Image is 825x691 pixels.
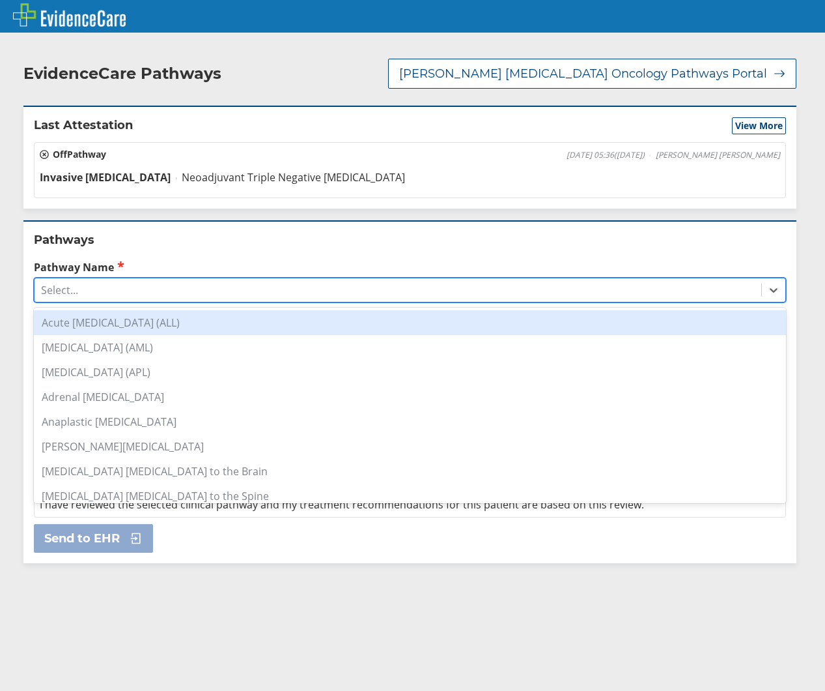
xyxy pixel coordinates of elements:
button: View More [732,117,786,134]
img: EvidenceCare [13,3,126,27]
span: [PERSON_NAME] [MEDICAL_DATA] Oncology Pathways Portal [399,66,767,81]
button: [PERSON_NAME] [MEDICAL_DATA] Oncology Pathways Portal [388,59,796,89]
span: View More [735,119,783,132]
div: Adrenal [MEDICAL_DATA] [34,385,786,409]
div: Acute [MEDICAL_DATA] (ALL) [34,310,786,335]
div: [PERSON_NAME][MEDICAL_DATA] [34,434,786,459]
div: Select... [41,283,78,297]
div: [MEDICAL_DATA] (AML) [34,335,786,360]
span: I have reviewed the selected clinical pathway and my treatment recommendations for this patient a... [40,497,644,512]
h2: Pathways [34,232,786,248]
button: Send to EHR [34,524,153,553]
div: Anaplastic [MEDICAL_DATA] [34,409,786,434]
label: Pathway Name [34,259,786,274]
span: Invasive [MEDICAL_DATA] [40,170,171,184]
span: [PERSON_NAME] [PERSON_NAME] [656,150,780,160]
div: [MEDICAL_DATA] [MEDICAL_DATA] to the Brain [34,459,786,484]
span: Send to EHR [44,531,120,546]
span: Neoadjuvant Triple Negative [MEDICAL_DATA] [182,170,405,184]
span: Off Pathway [40,148,106,161]
h2: Last Attestation [34,117,133,134]
div: [MEDICAL_DATA] [MEDICAL_DATA] to the Spine [34,484,786,508]
span: [DATE] 05:36 ( [DATE] ) [566,150,645,160]
h2: EvidenceCare Pathways [23,64,221,83]
div: [MEDICAL_DATA] (APL) [34,360,786,385]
